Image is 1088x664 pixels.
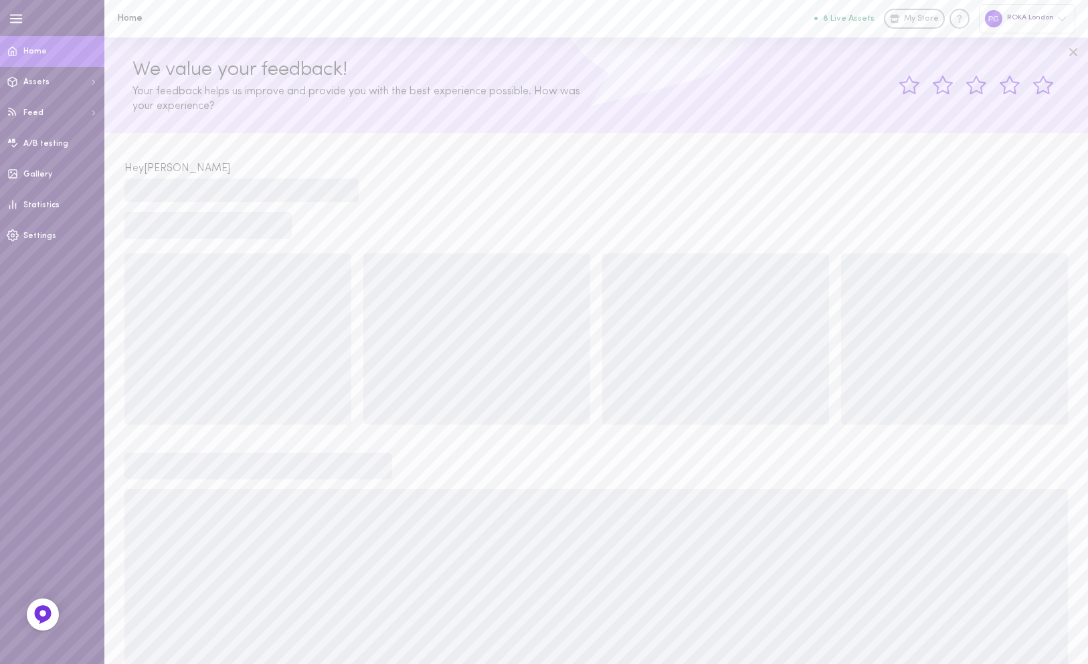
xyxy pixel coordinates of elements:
[132,86,580,112] span: Your feedback helps us improve and provide you with the best experience possible. How was your ex...
[23,78,50,86] span: Assets
[949,9,970,29] div: Knowledge center
[124,163,230,174] span: Hey [PERSON_NAME]
[884,9,945,29] a: My Store
[23,47,47,56] span: Home
[979,4,1075,33] div: ROKA London
[904,13,939,25] span: My Store
[23,140,68,148] span: A/B testing
[33,604,53,625] img: Feedback Button
[23,201,60,209] span: Statistics
[23,171,52,179] span: Gallery
[117,13,338,23] h1: Home
[23,109,43,117] span: Feed
[132,60,347,80] span: We value your feedback!
[814,14,884,23] a: 8 Live Assets
[814,14,875,23] button: 8 Live Assets
[23,232,56,240] span: Settings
